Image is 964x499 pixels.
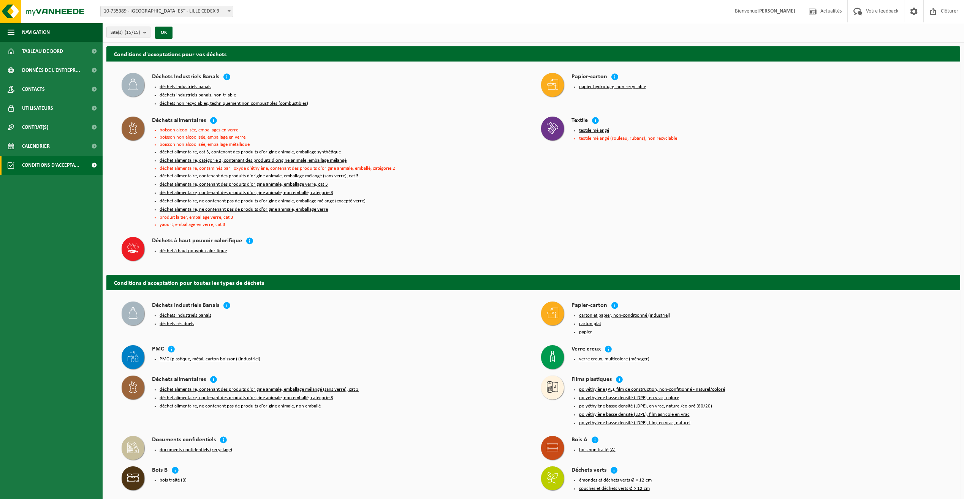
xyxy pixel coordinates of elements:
button: bois traité (B) [160,477,187,483]
span: Contacts [22,80,45,99]
button: déchet alimentaire, contenant des produits d'origine animale, emballage mélangé (sans verre), cat 3 [160,387,359,393]
button: déchets industriels banals [160,84,211,90]
button: textile mélangé [579,128,609,134]
h2: Conditions d'acceptation pour toutes les types de déchets [106,275,960,290]
h4: Déchets alimentaires [152,376,206,384]
button: carton plat [579,321,601,327]
button: déchets industriels banals [160,313,211,319]
strong: [PERSON_NAME] [757,8,795,14]
h2: Conditions d'acceptations pour vos déchets [106,46,960,61]
button: OK [155,27,173,39]
h4: Films plastiques [571,376,612,384]
button: polyéthylène basse densité (LDPE), film agricole en vrac [579,412,690,418]
span: Tableau de bord [22,42,63,61]
button: polyéthylène basse densité (LDPE), film, en vrac, naturel [579,420,690,426]
h4: Papier-carton [571,302,607,310]
span: Site(s) [111,27,140,38]
h4: Bois B [152,466,168,475]
span: Utilisateurs [22,99,53,118]
button: déchet alimentaire, contenant des produits d'origine animale, emballage mélangé (sans verre), cat 3 [160,173,359,179]
li: produit laitier, emballage verre, cat 3 [160,215,526,220]
button: polyéthylène (PE), film de construction, non-confitionné - naturel/coloré [579,387,725,393]
button: souches et déchets verts Ø > 12 cm [579,486,650,492]
h4: Verre creux [571,345,601,354]
h4: Documents confidentiels [152,436,216,445]
button: déchet alimentaire, ne contenant pas de produits d'origine animale, emballage mélangé (excepté ve... [160,198,366,204]
button: Site(s)(15/15) [106,27,150,38]
li: boisson non alcoolisée, emballage en verre [160,135,526,140]
h4: Déchets à haut pouvoir calorifique [152,237,242,246]
button: bois non traité (A) [579,447,616,453]
button: déchets résiduels [160,321,194,327]
li: yaourt, emballage en verre, cat 3 [160,222,526,227]
button: émondes et déchets verts Ø < 12 cm [579,477,652,483]
count: (15/15) [125,30,140,35]
li: déchet alimentaire, contaminés par l'oxyde d'éthylène, contenant des produits d'origine animale, ... [160,166,526,171]
button: déchet à haut pouvoir calorifique [160,248,227,254]
button: déchets non recyclables, techniquement non combustibles (combustibles) [160,101,308,107]
button: déchet alimentaire, contenant des produits d'origine animale, non emballé, catégorie 3 [160,395,333,401]
span: Conditions d'accepta... [22,156,79,175]
span: Contrat(s) [22,118,48,137]
h4: Déchets Industriels Banals [152,73,219,82]
button: déchet alimentaire, contenant des produits d'origine animale, non emballé, catégorie 3 [160,190,333,196]
span: 10-735389 - SUEZ RV NORD EST - LILLE CEDEX 9 [100,6,233,17]
span: Données de l'entrepr... [22,61,80,80]
button: documents confidentiels (recyclage) [160,447,232,453]
h4: Papier-carton [571,73,607,82]
button: déchet alimentaire, contenant des produits d'origine animale, emballage verre, cat 3 [160,182,328,188]
button: carton et papier, non-conditionné (industriel) [579,313,670,319]
button: polyéthylène basse densité (LDPE), en vrac, coloré [579,395,679,401]
h4: Déchets alimentaires [152,117,206,125]
h4: Bois A [571,436,587,445]
button: déchets industriels banals, non-triable [160,92,236,98]
button: déchet alimentaire, ne contenant pas de produits d'origine animale, non emballé [160,403,321,409]
li: boisson non alcoolisée, emballage métallique [160,142,526,147]
button: déchet alimentaire, cat 3, contenant des produits d'origine animale, emballage synthétique [160,149,341,155]
li: boisson alcoolisée, emballages en verre [160,128,526,133]
li: textile mélangé (rouleau, rubans), non recyclable [579,136,945,141]
button: verre creux, multicolore (ménager) [579,356,649,362]
h4: PMC [152,345,164,354]
span: 10-735389 - SUEZ RV NORD EST - LILLE CEDEX 9 [101,6,233,17]
button: polyéthylène basse densité (LDPE), en vrac, naturel/coloré (80/20) [579,403,712,409]
button: déchet alimentaire, catégorie 2, contenant des produits d'origine animale, emballage mélangé [160,158,347,164]
span: Calendrier [22,137,50,156]
span: Navigation [22,23,50,42]
button: papier hydrofuge, non recyclable [579,84,646,90]
h4: Textile [571,117,588,125]
h4: Déchets verts [571,466,606,475]
button: PMC (plastique, métal, carton boisson) (industriel) [160,356,260,362]
button: déchet alimentaire, ne contenant pas de produits d'origine animale, emballage verre [160,207,328,213]
button: papier [579,329,592,335]
h4: Déchets Industriels Banals [152,302,219,310]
